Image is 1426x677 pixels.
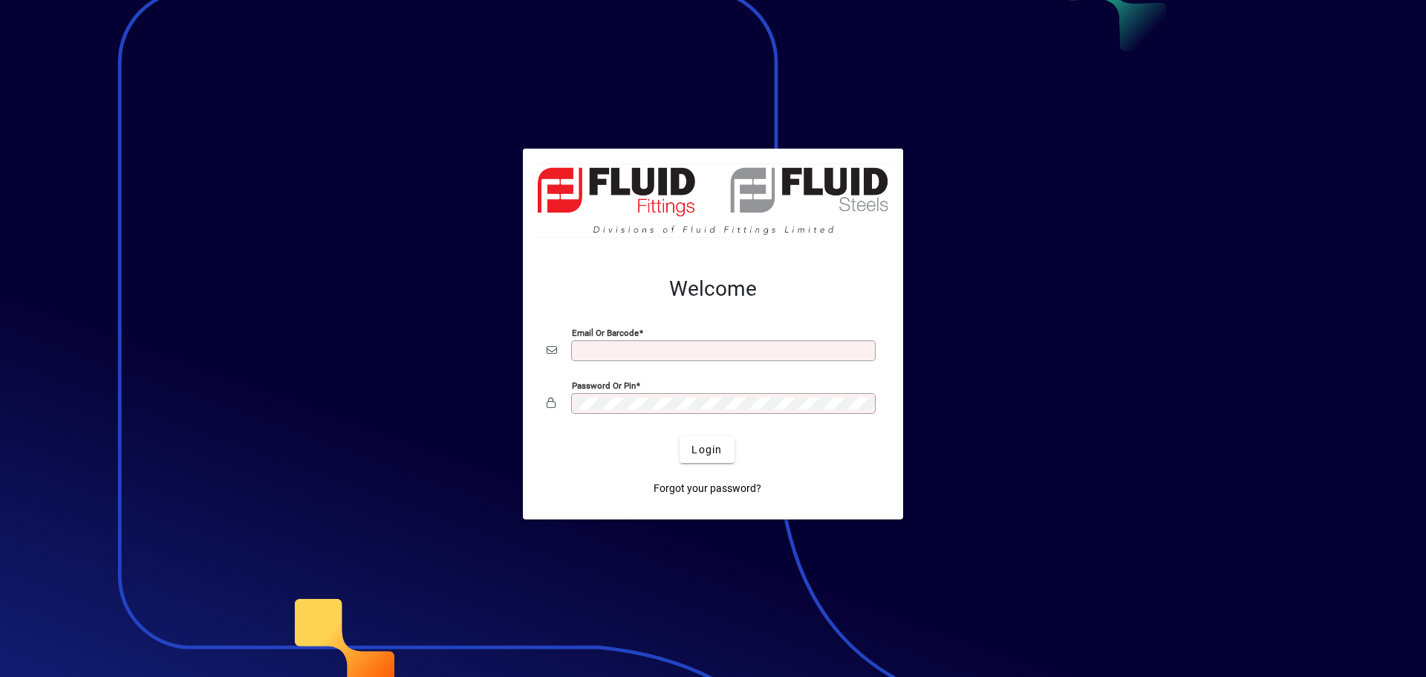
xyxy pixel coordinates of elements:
a: Forgot your password? [648,475,767,502]
h2: Welcome [547,276,879,302]
mat-label: Email or Barcode [572,328,639,338]
span: Forgot your password? [654,481,761,496]
mat-label: Password or Pin [572,380,636,391]
button: Login [680,436,734,463]
span: Login [691,442,722,458]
